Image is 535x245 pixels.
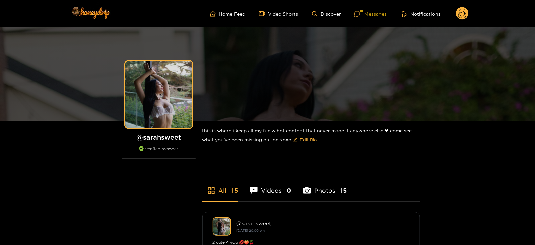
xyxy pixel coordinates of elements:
div: verified member [122,146,196,159]
small: [DATE] 20:00 pm [237,229,265,232]
li: Videos [250,171,291,201]
li: All [202,171,238,201]
a: Video Shorts [259,11,298,17]
span: video-camera [259,11,268,17]
div: @ sarahsweet [237,220,410,226]
li: Photos [303,171,347,201]
button: Notifications [400,10,443,17]
span: appstore [207,187,215,195]
h1: @ sarahsweet [122,133,196,141]
button: editEdit Bio [292,134,318,145]
a: Home Feed [210,11,246,17]
span: 15 [340,186,347,195]
a: Discover [312,11,341,17]
img: sarahsweet [213,217,231,236]
span: 0 [287,186,291,195]
span: Edit Bio [300,136,317,143]
span: 15 [232,186,238,195]
span: home [210,11,219,17]
div: Messages [354,10,387,18]
div: this is where i keep all my fun & hot content that never made it anywhere else ❤︎︎ come see what ... [202,121,420,150]
span: edit [293,137,297,142]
